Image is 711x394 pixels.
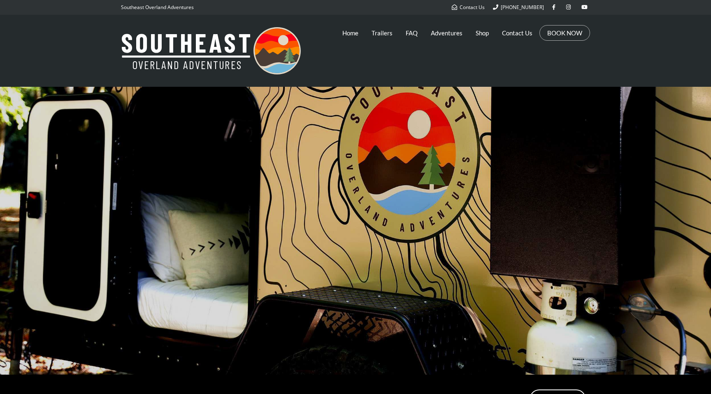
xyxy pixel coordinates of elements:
[406,23,418,43] a: FAQ
[493,4,544,11] a: [PHONE_NUMBER]
[342,23,358,43] a: Home
[431,23,462,43] a: Adventures
[476,23,489,43] a: Shop
[460,4,485,11] span: Contact Us
[452,4,485,11] a: Contact Us
[501,4,544,11] span: [PHONE_NUMBER]
[502,23,532,43] a: Contact Us
[121,27,301,74] img: Southeast Overland Adventures
[547,29,582,37] a: BOOK NOW
[372,23,393,43] a: Trailers
[121,2,194,13] p: Southeast Overland Adventures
